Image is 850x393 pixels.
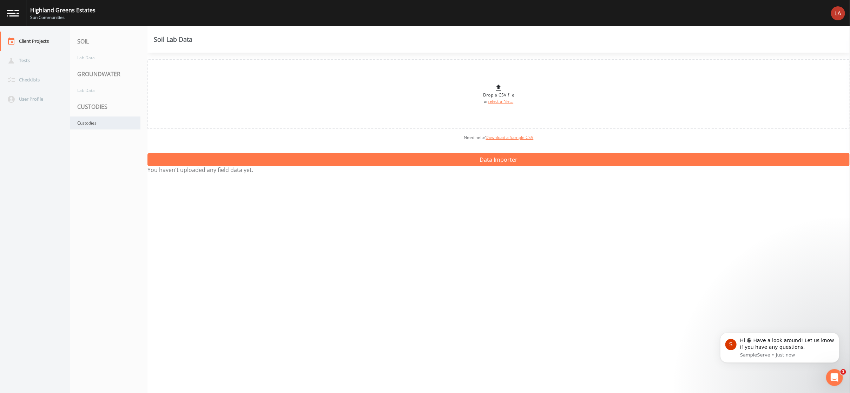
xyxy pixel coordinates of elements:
button: Data Importer [147,153,850,166]
small: or [484,99,514,104]
a: Lab Data [70,84,140,97]
div: SOIL [70,32,147,51]
iframe: Intercom live chat [826,369,843,386]
div: CUSTODIES [70,97,147,116]
a: Download a Sample CSV [486,134,534,140]
div: Sun Communities [30,14,95,21]
iframe: Intercom notifications message [710,322,850,374]
div: Highland Greens Estates [30,6,95,14]
div: GROUNDWATER [70,64,147,84]
a: select a file... [488,99,513,104]
a: Lab Data [70,51,140,64]
img: logo [7,10,19,16]
span: Need help? [464,134,534,140]
span: 1 [841,369,846,375]
p: You haven't uploaded any field data yet. [147,166,850,173]
div: Soil Lab Data [154,36,192,42]
img: bd2ccfa184a129701e0c260bc3a09f9b [831,6,845,20]
div: Drop a CSV file [483,84,514,105]
a: Custodies [70,116,140,129]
